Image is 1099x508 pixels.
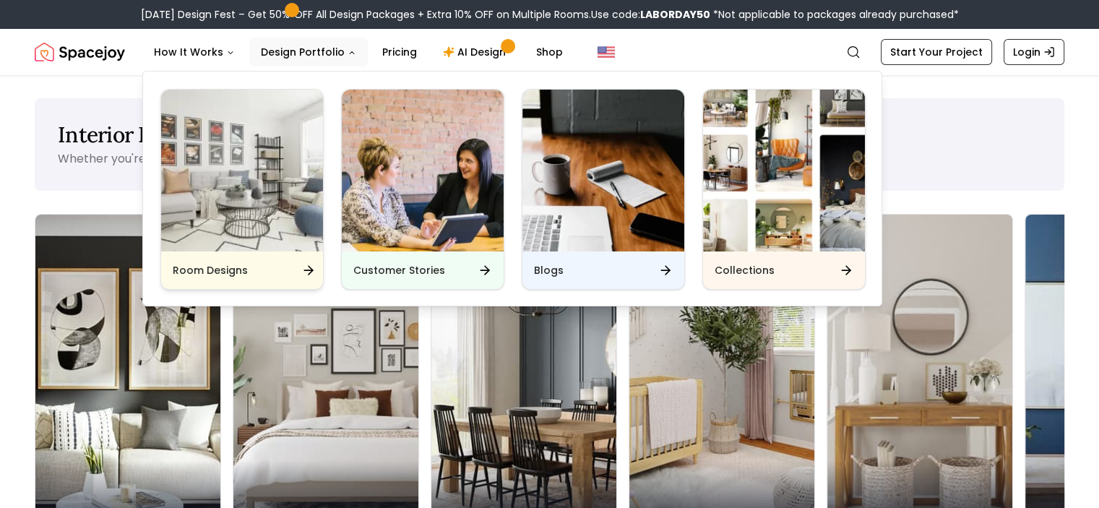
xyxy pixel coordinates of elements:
a: Customer StoriesCustomer Stories [341,89,504,290]
img: Collections [703,90,865,251]
img: United States [598,43,615,61]
nav: Global [35,29,1064,75]
div: Design Portfolio [143,72,883,307]
button: Design Portfolio [249,38,368,66]
img: Spacejoy Logo [35,38,125,66]
a: Login [1004,39,1064,65]
h6: Blogs [534,263,564,277]
p: Whether you're starting from scratch or refreshing a room, finding the right interior design idea... [58,150,777,167]
a: AI Design [431,38,522,66]
a: Start Your Project [881,39,992,65]
button: How It Works [142,38,246,66]
img: Blogs [522,90,684,251]
span: Use code: [591,7,710,22]
b: LABORDAY50 [640,7,710,22]
img: Customer Stories [342,90,504,251]
a: Room DesignsRoom Designs [160,89,324,290]
a: BlogsBlogs [522,89,685,290]
span: *Not applicable to packages already purchased* [710,7,959,22]
a: CollectionsCollections [702,89,866,290]
h6: Collections [715,263,775,277]
a: Spacejoy [35,38,125,66]
a: Pricing [371,38,428,66]
img: Room Designs [161,90,323,251]
nav: Main [142,38,574,66]
h6: Customer Stories [353,263,445,277]
a: Shop [525,38,574,66]
div: [DATE] Design Fest – Get 50% OFF All Design Packages + Extra 10% OFF on Multiple Rooms. [141,7,959,22]
h1: Interior Design Ideas for Every Space in Your Home [58,121,1041,147]
h6: Room Designs [173,263,248,277]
